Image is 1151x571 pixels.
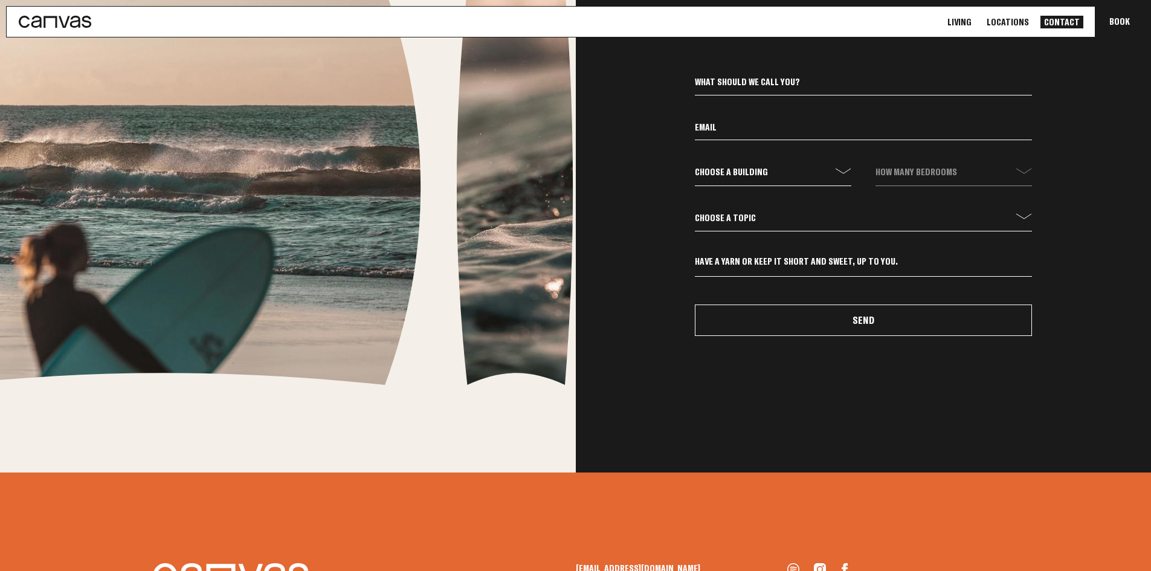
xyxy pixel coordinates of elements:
a: Living [944,16,975,28]
input: Email [695,120,1032,140]
button: Book [1095,7,1144,37]
input: What should we call you? [695,75,1032,95]
a: Locations [983,16,1033,28]
button: Send [695,305,1032,336]
a: Contact [1040,16,1083,28]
